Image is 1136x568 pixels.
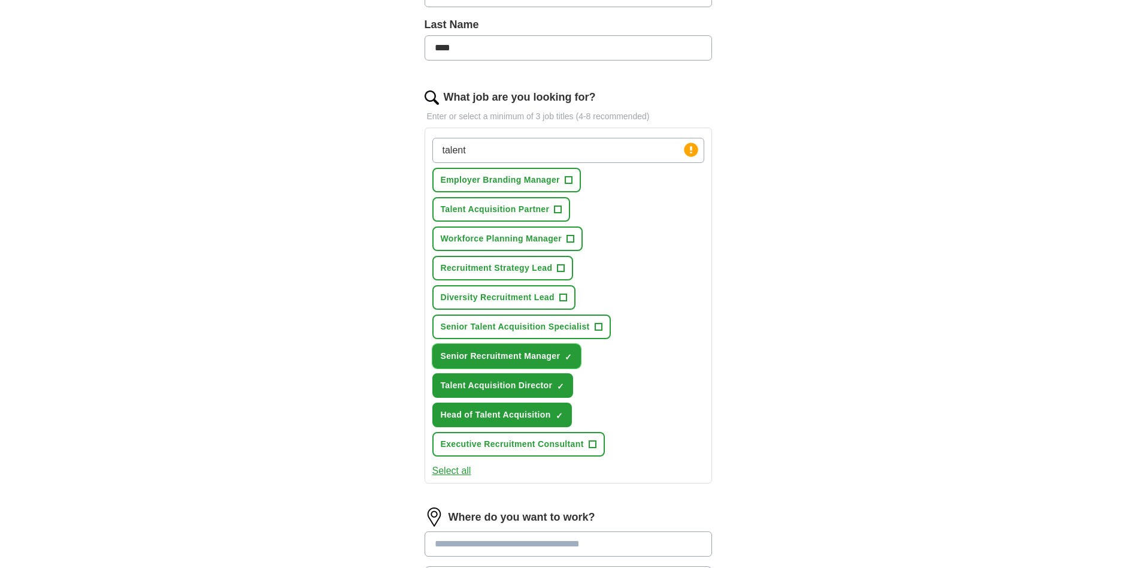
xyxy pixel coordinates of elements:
label: What job are you looking for? [444,89,596,105]
label: Last Name [425,17,712,33]
span: Senior Talent Acquisition Specialist [441,321,590,333]
button: Employer Branding Manager [432,168,581,192]
span: Talent Acquisition Director [441,379,553,392]
span: Head of Talent Acquisition [441,409,551,421]
button: Workforce Planning Manager [432,226,583,251]
label: Where do you want to work? [449,509,595,525]
button: Recruitment Strategy Lead [432,256,574,280]
button: Senior Talent Acquisition Specialist [432,315,611,339]
p: Enter or select a minimum of 3 job titles (4-8 recommended) [425,110,712,123]
span: ✓ [557,382,564,391]
button: Head of Talent Acquisition✓ [432,403,572,427]
img: location.png [425,507,444,527]
span: Workforce Planning Manager [441,232,562,245]
span: Executive Recruitment Consultant [441,438,584,451]
button: Select all [432,464,471,478]
button: Talent Acquisition Partner [432,197,571,222]
input: Type a job title and press enter [432,138,704,163]
button: Diversity Recruitment Lead [432,285,575,310]
button: Senior Recruitment Manager✓ [432,344,581,368]
span: Diversity Recruitment Lead [441,291,555,304]
span: Senior Recruitment Manager [441,350,561,362]
button: Executive Recruitment Consultant [432,432,605,457]
span: ✓ [556,411,563,421]
span: Recruitment Strategy Lead [441,262,553,274]
span: Talent Acquisition Partner [441,203,550,216]
button: Talent Acquisition Director✓ [432,373,574,398]
span: Employer Branding Manager [441,174,560,186]
img: search.png [425,90,439,105]
span: ✓ [565,352,572,362]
